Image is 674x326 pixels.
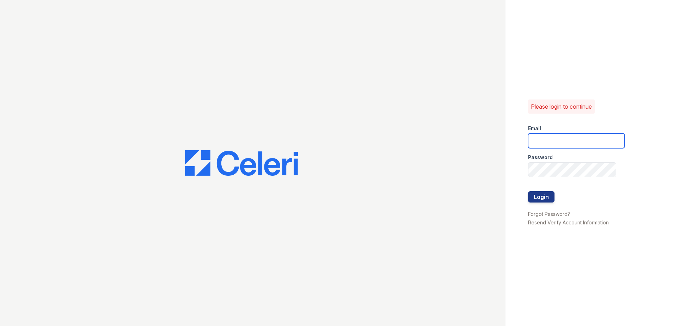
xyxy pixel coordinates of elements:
a: Resend Verify Account Information [528,219,609,225]
label: Email [528,125,541,132]
button: Login [528,191,554,203]
p: Please login to continue [531,102,592,111]
label: Password [528,154,553,161]
img: CE_Logo_Blue-a8612792a0a2168367f1c8372b55b34899dd931a85d93a1a3d3e32e68fde9ad4.png [185,150,298,176]
a: Forgot Password? [528,211,570,217]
